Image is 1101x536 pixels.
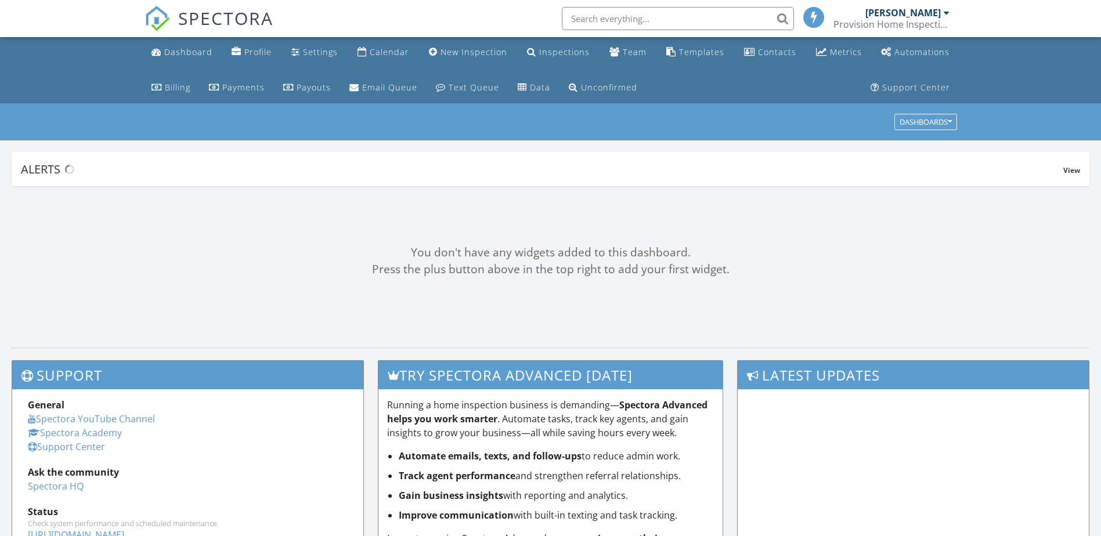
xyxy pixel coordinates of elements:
strong: Automate emails, texts, and follow-ups [399,450,582,462]
h3: Try spectora advanced [DATE] [378,361,723,389]
button: Dashboards [894,114,957,131]
a: Automations (Basic) [876,42,954,63]
div: Automations [894,46,950,57]
h3: Support [12,361,363,389]
div: Profile [244,46,272,57]
a: Spectora Academy [28,426,122,439]
a: New Inspection [424,42,512,63]
div: Team [623,46,647,57]
strong: Spectora Advanced helps you work smarter [387,399,707,425]
a: Data [513,77,555,99]
div: Contacts [758,46,796,57]
div: [PERSON_NAME] [865,7,941,19]
a: Billing [147,77,195,99]
div: You don't have any widgets added to this dashboard. [12,244,1089,261]
div: Alerts [21,161,1063,177]
strong: Improve communication [399,509,514,521]
li: with reporting and analytics. [399,488,714,502]
a: Payments [204,77,269,99]
a: Email Queue [345,77,422,99]
div: Metrics [830,46,862,57]
div: Billing [165,82,190,93]
div: Unconfirmed [581,82,637,93]
div: Status [28,505,348,519]
a: Settings [287,42,342,63]
li: to reduce admin work. [399,449,714,463]
div: Dashboard [164,46,212,57]
a: Spectora YouTube Channel [28,412,155,425]
div: Payments [222,82,265,93]
div: Settings [303,46,338,57]
a: Templates [662,42,729,63]
p: Running a home inspection business is demanding— . Automate tasks, track key agents, and gain ins... [387,398,714,440]
div: Inspections [539,46,590,57]
a: Unconfirmed [564,77,642,99]
a: Support Center [28,440,105,453]
a: Payouts [279,77,335,99]
a: Calendar [353,42,414,63]
input: Search everything... [562,7,794,30]
a: Text Queue [431,77,504,99]
strong: Track agent performance [399,469,515,482]
div: Data [530,82,550,93]
a: SPECTORA [145,16,273,40]
div: Ask the community [28,465,348,479]
h3: Latest Updates [738,361,1089,389]
div: Provision Home Inspections, LLC. [833,19,950,30]
span: SPECTORA [178,6,273,30]
li: and strengthen referral relationships. [399,469,714,483]
a: Contacts [739,42,801,63]
div: Email Queue [362,82,417,93]
a: Dashboard [147,42,217,63]
div: Payouts [297,82,331,93]
a: Inspections [522,42,594,63]
img: The Best Home Inspection Software - Spectora [145,6,170,31]
span: View [1063,165,1080,175]
div: Check system performance and scheduled maintenance. [28,519,348,528]
div: Templates [679,46,724,57]
div: New Inspection [441,46,507,57]
li: with built-in texting and task tracking. [399,508,714,522]
a: Spectora HQ [28,480,84,492]
a: Support Center [866,77,955,99]
div: Text Queue [449,82,499,93]
div: Calendar [370,46,409,57]
a: Company Profile [227,42,276,63]
a: Metrics [811,42,867,63]
strong: General [28,399,64,411]
a: Team [605,42,651,63]
div: Support Center [882,82,950,93]
strong: Gain business insights [399,489,503,502]
div: Press the plus button above in the top right to add your first widget. [12,261,1089,278]
div: Dashboards [900,118,952,126]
